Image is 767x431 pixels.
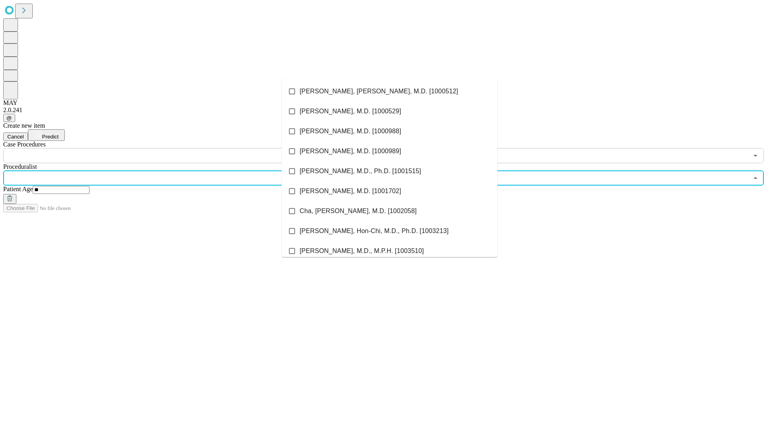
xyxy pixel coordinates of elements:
[28,129,65,141] button: Predict
[3,132,28,141] button: Cancel
[300,127,401,136] span: [PERSON_NAME], M.D. [1000988]
[6,115,12,121] span: @
[300,186,401,196] span: [PERSON_NAME], M.D. [1001702]
[3,107,764,114] div: 2.0.241
[3,114,15,122] button: @
[300,226,449,236] span: [PERSON_NAME], Hon-Chi, M.D., Ph.D. [1003213]
[300,246,424,256] span: [PERSON_NAME], M.D., M.P.H. [1003510]
[750,172,761,184] button: Close
[3,122,45,129] span: Create new item
[3,141,46,148] span: Scheduled Procedure
[300,146,401,156] span: [PERSON_NAME], M.D. [1000989]
[7,134,24,140] span: Cancel
[300,166,421,176] span: [PERSON_NAME], M.D., Ph.D. [1001515]
[300,87,458,96] span: [PERSON_NAME], [PERSON_NAME], M.D. [1000512]
[300,107,401,116] span: [PERSON_NAME], M.D. [1000529]
[42,134,58,140] span: Predict
[3,99,764,107] div: MAY
[3,163,37,170] span: Proceduralist
[750,150,761,161] button: Open
[300,206,417,216] span: Cha, [PERSON_NAME], M.D. [1002058]
[3,186,33,192] span: Patient Age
